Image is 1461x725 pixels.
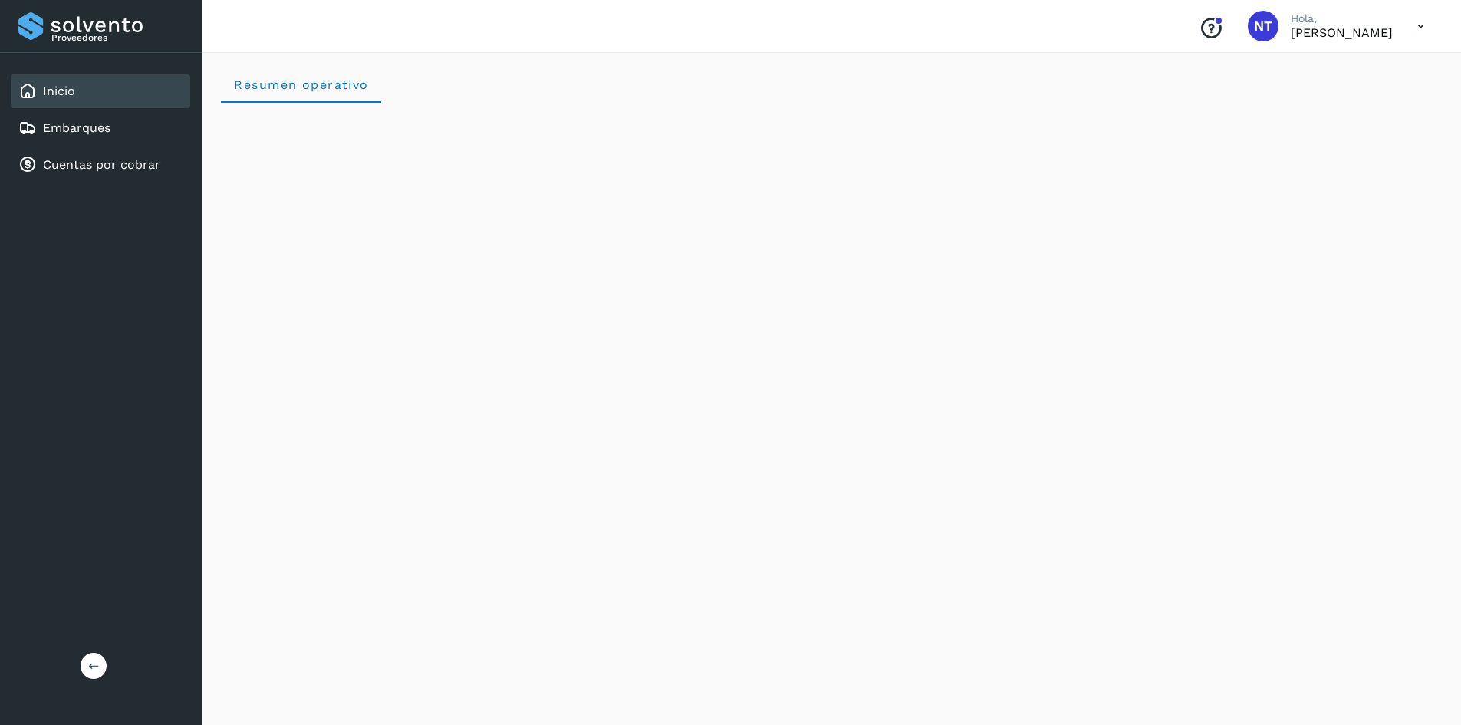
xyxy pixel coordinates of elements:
div: Inicio [11,74,190,108]
div: Embarques [11,111,190,145]
p: Hola, [1291,12,1393,25]
a: Embarques [43,120,110,135]
a: Cuentas por cobrar [43,157,160,172]
p: Proveedores [51,32,184,43]
span: Resumen operativo [233,77,369,92]
a: Inicio [43,84,75,98]
p: Norberto Tula Tepo [1291,25,1393,40]
div: Cuentas por cobrar [11,148,190,182]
